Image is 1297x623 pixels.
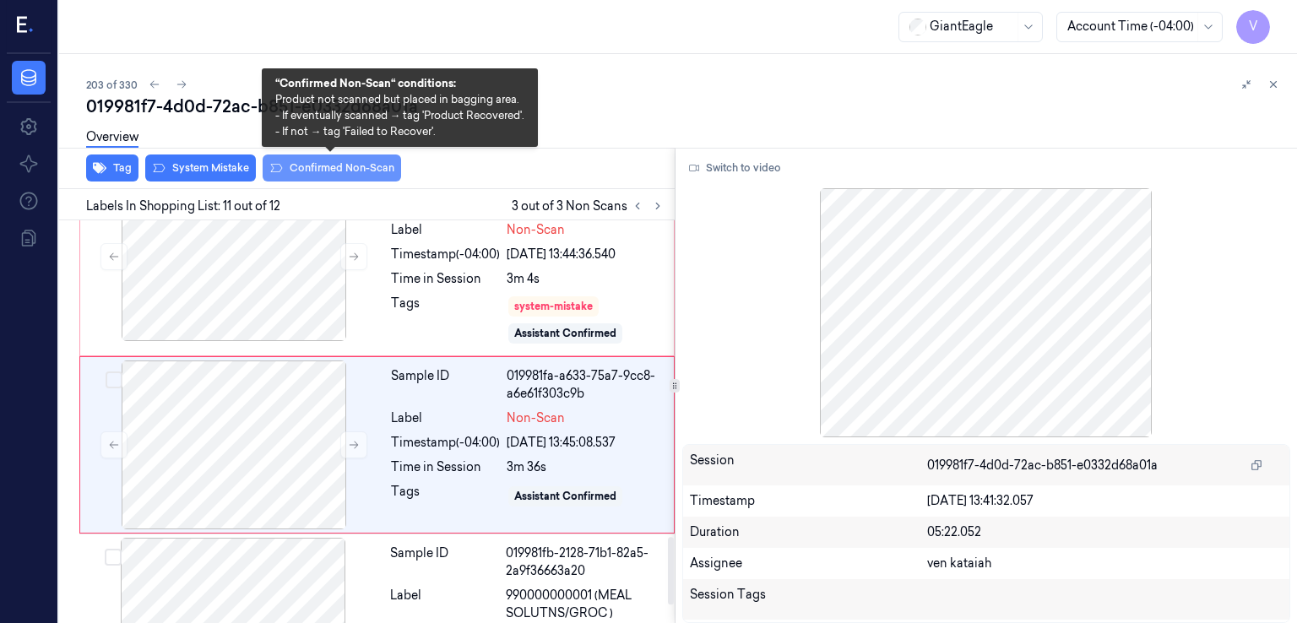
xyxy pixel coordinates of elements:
[506,544,665,580] div: 019981fb-2128-71b1-82a5-2a9f36663a20
[690,492,927,510] div: Timestamp
[390,544,499,580] div: Sample ID
[507,270,664,288] div: 3m 4s
[507,221,565,239] span: Non-Scan
[927,457,1158,474] span: 019981f7-4d0d-72ac-b851-e0332d68a01a
[507,458,664,476] div: 3m 36s
[106,371,122,388] button: Select row
[86,198,280,215] span: Labels In Shopping List: 11 out of 12
[507,434,664,452] div: [DATE] 13:45:08.537
[263,154,401,181] button: Confirmed Non-Scan
[390,587,499,622] div: Label
[391,434,500,452] div: Timestamp (-04:00)
[506,587,665,622] span: 990000000001 (MEAL SOLUTNS/GROC )
[391,295,500,345] div: Tags
[391,483,500,510] div: Tags
[682,154,788,181] button: Switch to video
[512,196,668,216] span: 3 out of 3 Non Scans
[507,409,565,427] span: Non-Scan
[927,523,1283,541] div: 05:22.052
[507,367,664,403] div: 019981fa-a633-75a7-9cc8-a6e61f303c9b
[86,95,1283,118] div: 019981f7-4d0d-72ac-b851-e0332d68a01a
[391,270,500,288] div: Time in Session
[927,555,1283,572] div: ven kataiah
[391,367,500,403] div: Sample ID
[507,246,664,263] div: [DATE] 13:44:36.540
[86,128,138,148] a: Overview
[86,154,138,181] button: Tag
[514,299,593,314] div: system-mistake
[391,458,500,476] div: Time in Session
[514,489,616,504] div: Assistant Confirmed
[690,586,927,613] div: Session Tags
[514,326,616,341] div: Assistant Confirmed
[391,221,500,239] div: Label
[690,523,927,541] div: Duration
[105,549,122,566] button: Select row
[86,78,138,92] span: 203 of 330
[927,492,1283,510] div: [DATE] 13:41:32.057
[145,154,256,181] button: System Mistake
[690,555,927,572] div: Assignee
[690,452,927,479] div: Session
[1236,10,1270,44] button: V
[391,409,500,427] div: Label
[391,246,500,263] div: Timestamp (-04:00)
